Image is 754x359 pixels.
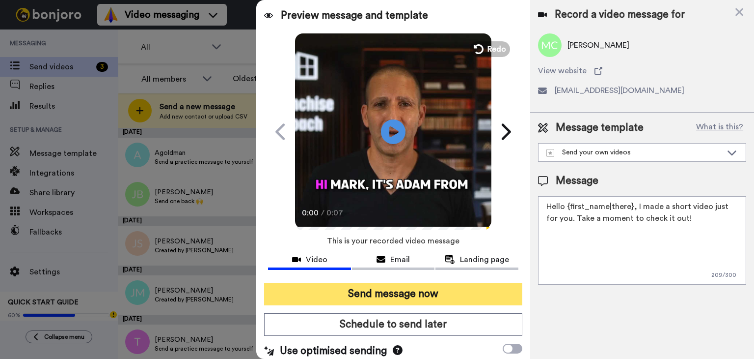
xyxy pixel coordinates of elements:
[55,8,133,94] span: Hi [PERSON_NAME], I'm [PERSON_NAME], one of the co-founders and I wanted to say hi & welcome. I'v...
[302,207,319,219] span: 0:00
[31,31,43,43] img: mute-white.svg
[43,27,149,37] p: Hi [PERSON_NAME], Don't miss out on free screencasting and webcam videos with our Chrome extensio...
[264,283,522,305] button: Send message now
[321,207,324,219] span: /
[264,313,522,336] button: Schedule to send later
[460,254,509,266] span: Landing page
[326,207,344,219] span: 0:07
[43,37,149,46] p: Message from Amy, sent 2d ago
[556,120,644,135] span: Message template
[15,20,182,53] div: message notification from Amy, 2d ago. Hi Adam, Don't miss out on free screencasting and webcam v...
[22,29,38,44] img: Profile image for Amy
[390,254,410,266] span: Email
[538,65,587,77] span: View website
[538,196,746,285] textarea: Hello {first_name|there}, I made a short video just for you. Take a moment to check it out!
[555,85,684,96] span: [EMAIL_ADDRESS][DOMAIN_NAME]
[546,148,722,157] div: Send your own videos
[306,254,327,266] span: Video
[538,65,746,77] a: View website
[546,149,554,157] img: demo-template.svg
[327,230,459,252] span: This is your recorded video message
[280,344,387,359] span: Use optimised sending
[1,2,27,29] img: 3183ab3e-59ed-45f6-af1c-10226f767056-1659068401.jpg
[556,174,598,188] span: Message
[693,120,746,135] button: What is this?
